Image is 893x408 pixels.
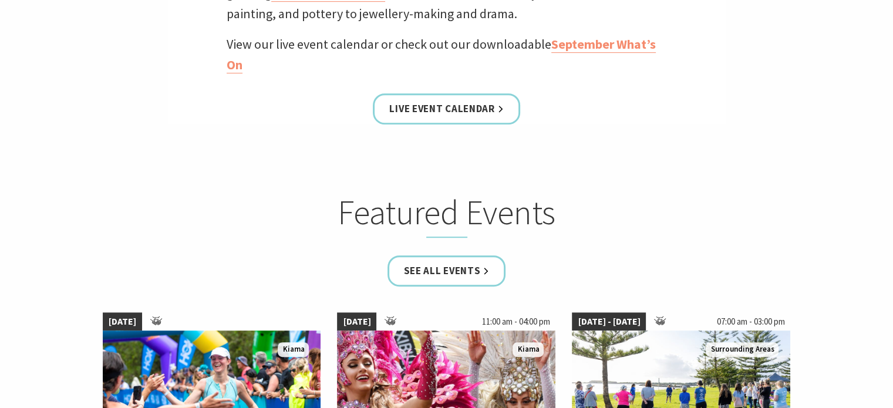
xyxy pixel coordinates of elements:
[373,93,520,124] a: Live Event Calendar
[387,255,506,286] a: See all Events
[227,36,656,73] a: September What’s On
[513,342,544,357] span: Kiama
[217,192,677,238] h2: Featured Events
[476,312,555,331] span: 11:00 am - 04:00 pm
[572,312,646,331] span: [DATE] - [DATE]
[227,34,667,75] p: View our live event calendar or check out our downloadable
[710,312,790,331] span: 07:00 am - 03:00 pm
[103,312,142,331] span: [DATE]
[337,312,376,331] span: [DATE]
[706,342,779,357] span: Surrounding Areas
[278,342,309,357] span: Kiama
